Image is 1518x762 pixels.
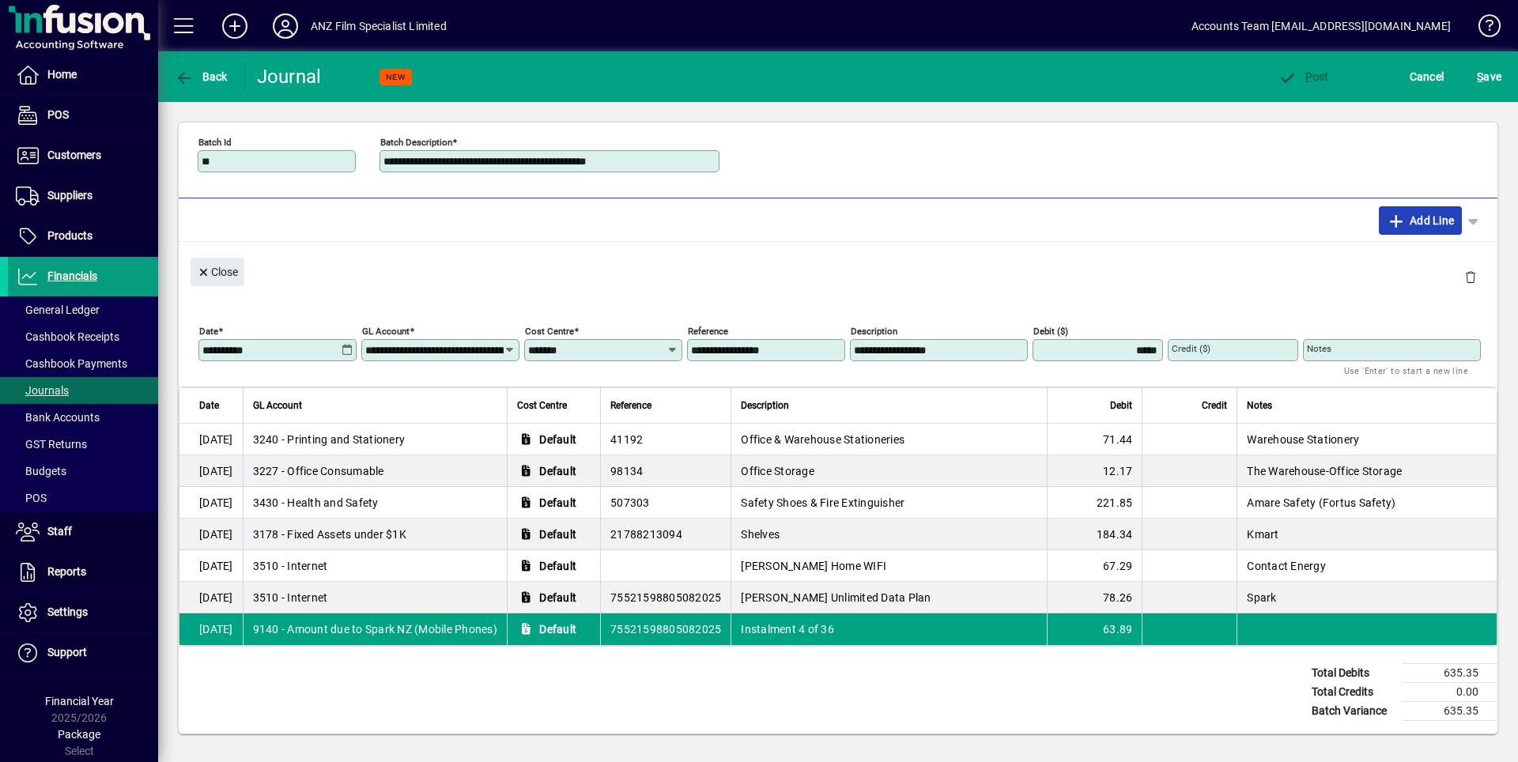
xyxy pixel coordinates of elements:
td: Batch Variance [1304,702,1403,721]
span: GST Returns [16,438,87,451]
span: Package [58,728,100,741]
mat-label: Batch Description [380,137,452,148]
td: 21788213094 [600,519,731,550]
span: Description [741,397,789,414]
span: Settings [47,605,88,618]
span: Financial Year [45,695,114,707]
a: Home [8,55,158,95]
td: 67.29 [1047,550,1142,582]
mat-label: Credit ($) [1172,343,1210,354]
mat-label: Reference [688,326,728,337]
button: Delete [1452,258,1490,296]
span: Cashbook Receipts [16,330,119,343]
span: Cashbook Payments [16,357,127,370]
td: 75521598805082025 [600,582,731,613]
span: S [1477,70,1483,83]
span: Close [197,259,238,285]
td: [DATE] [179,455,243,487]
button: Add [210,12,260,40]
span: Suppliers [47,189,93,202]
a: Reports [8,553,158,592]
a: Support [8,633,158,673]
a: Customers [8,136,158,175]
div: ANZ Film Specialist Limited [311,13,447,39]
span: GL Account [253,397,302,414]
span: 3430 - Health and Safety [253,495,379,511]
span: 9140 - Amount due to Spark NZ (Mobile Phones) [253,621,497,637]
td: Warehouse Stationery [1237,424,1497,455]
span: Reference [610,397,651,414]
mat-hint: Use 'Enter' to start a new line [1344,361,1468,379]
td: Instalment 4 of 36 [731,613,1047,645]
td: 635.35 [1403,702,1497,721]
td: Kmart [1237,519,1497,550]
td: 221.85 [1047,487,1142,519]
span: Default [539,590,576,605]
span: Cost Centre [517,397,567,414]
span: Debit [1110,397,1132,414]
td: 71.44 [1047,424,1142,455]
app-page-header-button: Close [187,264,248,278]
td: [PERSON_NAME] Unlimited Data Plan [731,582,1047,613]
span: Default [539,558,576,574]
mat-label: Notes [1307,343,1331,354]
a: Products [8,217,158,256]
td: 63.89 [1047,613,1142,645]
td: 75521598805082025 [600,613,731,645]
mat-label: Cost Centre [525,326,574,337]
a: Settings [8,593,158,632]
span: Bank Accounts [16,411,100,424]
td: 635.35 [1403,664,1497,683]
span: 3510 - Internet [253,558,328,574]
span: 3240 - Printing and Stationery [253,432,406,447]
span: ave [1477,64,1501,89]
td: Office & Warehouse Stationeries [731,424,1047,455]
app-page-header-button: Delete [1452,270,1490,284]
td: Contact Energy [1237,550,1497,582]
div: Accounts Team [EMAIL_ADDRESS][DOMAIN_NAME] [1191,13,1451,39]
mat-label: Date [199,326,218,337]
td: 184.34 [1047,519,1142,550]
span: General Ledger [16,304,100,316]
td: 78.26 [1047,582,1142,613]
td: [DATE] [179,519,243,550]
td: Office Storage [731,455,1047,487]
mat-label: GL Account [362,326,410,337]
td: 0.00 [1403,683,1497,702]
a: POS [8,96,158,135]
span: Default [539,463,576,479]
a: Staff [8,512,158,552]
span: Date [199,397,219,414]
span: Financials [47,270,97,282]
td: Total Credits [1304,683,1403,702]
a: GST Returns [8,431,158,458]
button: Save [1473,62,1505,91]
td: The Warehouse-Office Storage [1237,455,1497,487]
button: Cancel [1406,62,1448,91]
td: Shelves [731,519,1047,550]
app-page-header-button: Back [158,62,245,91]
span: Default [539,495,576,511]
a: Cashbook Payments [8,350,158,377]
td: [DATE] [179,550,243,582]
span: ost [1278,70,1329,83]
span: POS [47,108,69,121]
span: POS [16,492,47,504]
span: Staff [47,525,72,538]
td: Amare Safety (Fortus Safety) [1237,487,1497,519]
div: Journal [257,64,324,89]
span: Add Line [1387,208,1455,233]
mat-label: Description [851,326,897,337]
td: Safety Shoes & Fire Extinguisher [731,487,1047,519]
button: Post [1274,62,1333,91]
span: 3227 - Office Consumable [253,463,384,479]
span: Back [175,70,228,83]
td: 12.17 [1047,455,1142,487]
td: [DATE] [179,582,243,613]
a: General Ledger [8,296,158,323]
span: Customers [47,149,101,161]
mat-label: Batch Id [198,137,232,148]
span: Default [539,621,576,637]
span: NEW [386,72,406,82]
a: Suppliers [8,176,158,216]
